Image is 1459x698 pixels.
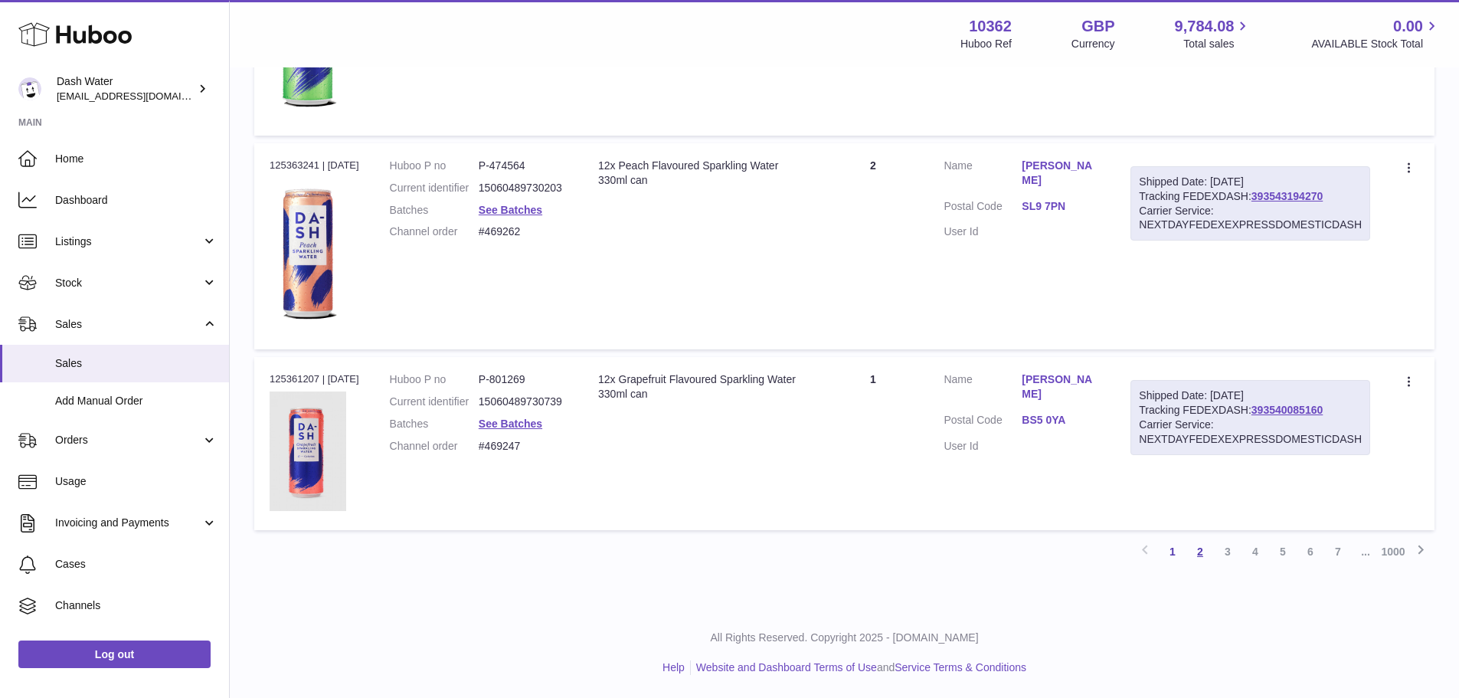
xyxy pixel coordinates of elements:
[390,439,479,454] dt: Channel order
[1022,159,1100,188] a: [PERSON_NAME]
[242,631,1447,645] p: All Rights Reserved. Copyright 2025 - [DOMAIN_NAME]
[1297,538,1324,565] a: 6
[1139,204,1362,233] div: Carrier Service: NEXTDAYFEDEXEXPRESSDOMESTICDASH
[1022,372,1100,401] a: [PERSON_NAME]
[1241,538,1269,565] a: 4
[1311,16,1441,51] a: 0.00 AVAILABLE Stock Total
[1251,404,1323,416] a: 393540085160
[55,433,201,447] span: Orders
[390,159,479,173] dt: Huboo P no
[55,356,218,371] span: Sales
[479,439,568,454] dd: #469247
[55,317,201,332] span: Sales
[55,193,218,208] span: Dashboard
[598,372,803,401] div: 12x Grapefruit Flavoured Sparkling Water 330ml can
[1081,16,1114,37] strong: GBP
[479,418,542,430] a: See Batches
[1175,16,1252,51] a: 9,784.08 Total sales
[55,598,218,613] span: Channels
[1379,538,1407,565] a: 1000
[270,392,346,512] img: 103621724231836.png
[18,641,211,668] a: Log out
[1022,199,1100,214] a: SL9 7PN
[57,90,225,102] span: [EMAIL_ADDRESS][DOMAIN_NAME]
[1324,538,1352,565] a: 7
[55,394,218,408] span: Add Manual Order
[691,660,1026,675] li: and
[270,177,346,330] img: 103621706197738.png
[55,474,218,489] span: Usage
[944,199,1022,218] dt: Postal Code
[1022,413,1100,428] a: BS5 0YA
[390,224,479,239] dt: Channel order
[479,395,568,409] dd: 15060489730739
[895,661,1026,673] a: Service Terms & Conditions
[1251,190,1323,202] a: 393543194270
[662,661,685,673] a: Help
[1130,166,1370,241] div: Tracking FEDEXDASH:
[944,439,1022,454] dt: User Id
[944,224,1022,239] dt: User Id
[1269,538,1297,565] a: 5
[944,159,1022,192] dt: Name
[1311,37,1441,51] span: AVAILABLE Stock Total
[479,159,568,173] dd: P-474564
[1139,175,1362,189] div: Shipped Date: [DATE]
[1393,16,1423,37] span: 0.00
[818,143,929,349] td: 2
[960,37,1012,51] div: Huboo Ref
[1139,388,1362,403] div: Shipped Date: [DATE]
[55,516,201,530] span: Invoicing and Payments
[55,234,201,249] span: Listings
[479,204,542,216] a: See Batches
[1186,538,1214,565] a: 2
[1159,538,1186,565] a: 1
[390,372,479,387] dt: Huboo P no
[969,16,1012,37] strong: 10362
[479,224,568,239] dd: #469262
[1183,37,1251,51] span: Total sales
[944,372,1022,405] dt: Name
[479,372,568,387] dd: P-801269
[696,661,877,673] a: Website and Dashboard Terms of Use
[390,181,479,195] dt: Current identifier
[55,557,218,572] span: Cases
[1175,16,1235,37] span: 9,784.08
[1071,37,1115,51] div: Currency
[55,276,201,290] span: Stock
[479,181,568,195] dd: 15060489730203
[270,159,359,172] div: 125363241 | [DATE]
[1139,418,1362,447] div: Carrier Service: NEXTDAYFEDEXEXPRESSDOMESTICDASH
[1214,538,1241,565] a: 3
[1130,380,1370,455] div: Tracking FEDEXDASH:
[1352,538,1379,565] span: ...
[598,159,803,188] div: 12x Peach Flavoured Sparkling Water 330ml can
[390,395,479,409] dt: Current identifier
[270,372,359,386] div: 125361207 | [DATE]
[818,357,929,530] td: 1
[57,74,195,103] div: Dash Water
[944,413,1022,431] dt: Postal Code
[390,417,479,431] dt: Batches
[55,152,218,166] span: Home
[18,77,41,100] img: internalAdmin-10362@internal.huboo.com
[390,203,479,218] dt: Batches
